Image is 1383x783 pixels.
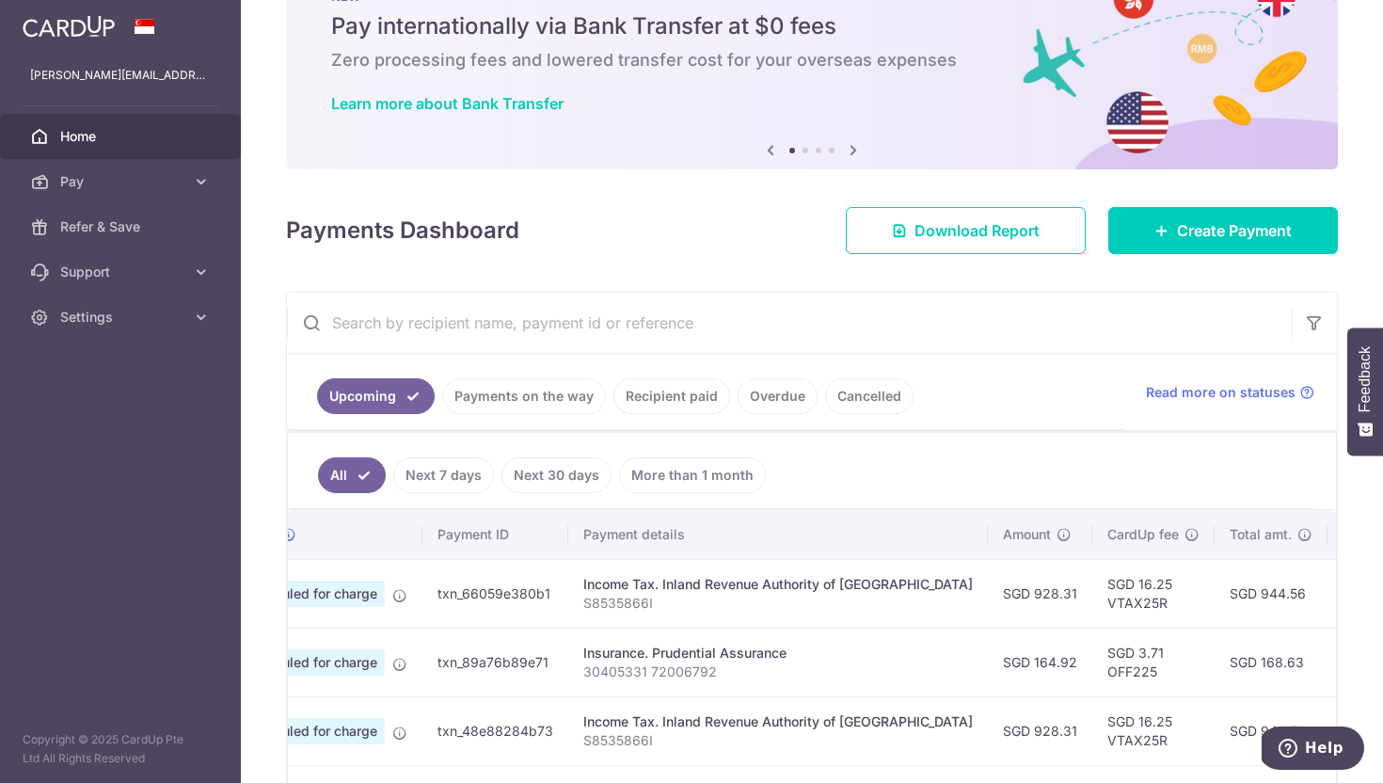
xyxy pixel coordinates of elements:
[30,66,211,85] p: [PERSON_NAME][EMAIL_ADDRESS][PERSON_NAME][PERSON_NAME][DOMAIN_NAME]
[1230,525,1292,544] span: Total amt.
[583,594,973,613] p: S8535866I
[60,217,184,236] span: Refer & Save
[286,214,519,248] h4: Payments Dashboard
[988,628,1092,696] td: SGD 164.92
[318,457,386,493] a: All
[1107,525,1179,544] span: CardUp fee
[235,581,385,607] span: Scheduled for charge
[1092,628,1215,696] td: SGD 3.71 OFF225
[331,11,1293,41] h5: Pay internationally via Bank Transfer at $0 fees
[331,49,1293,72] h6: Zero processing fees and lowered transfer cost for your overseas expenses
[583,644,973,663] div: Insurance. Prudential Assurance
[613,378,730,414] a: Recipient paid
[393,457,494,493] a: Next 7 days
[422,696,568,765] td: txn_48e88284b73
[422,628,568,696] td: txn_89a76b89e71
[619,457,766,493] a: More than 1 month
[317,378,435,414] a: Upcoming
[914,219,1040,242] span: Download Report
[287,293,1292,353] input: Search by recipient name, payment id or reference
[1146,383,1296,402] span: Read more on statuses
[738,378,818,414] a: Overdue
[1108,207,1338,254] a: Create Payment
[235,718,385,744] span: Scheduled for charge
[60,127,184,146] span: Home
[1092,696,1215,765] td: SGD 16.25 VTAX25R
[442,378,606,414] a: Payments on the way
[1262,727,1364,774] iframe: Opens a widget where you can find more information
[1092,559,1215,628] td: SGD 16.25 VTAX25R
[846,207,1086,254] a: Download Report
[583,575,973,594] div: Income Tax. Inland Revenue Authority of [GEOGRAPHIC_DATA]
[583,712,973,731] div: Income Tax. Inland Revenue Authority of [GEOGRAPHIC_DATA]
[988,559,1092,628] td: SGD 928.31
[583,731,973,750] p: S8535866I
[60,263,184,281] span: Support
[1347,328,1383,455] button: Feedback - Show survey
[422,510,568,559] th: Payment ID
[235,649,385,676] span: Scheduled for charge
[583,663,973,681] p: 30405331 72006792
[568,510,988,559] th: Payment details
[1357,346,1374,412] span: Feedback
[60,172,184,191] span: Pay
[422,559,568,628] td: txn_66059e380b1
[331,94,564,113] a: Learn more about Bank Transfer
[988,696,1092,765] td: SGD 928.31
[1003,525,1051,544] span: Amount
[501,457,612,493] a: Next 30 days
[1215,628,1327,696] td: SGD 168.63
[1177,219,1292,242] span: Create Payment
[1215,696,1327,765] td: SGD 944.56
[1215,559,1327,628] td: SGD 944.56
[60,308,184,327] span: Settings
[23,15,115,38] img: CardUp
[825,378,914,414] a: Cancelled
[1146,383,1314,402] a: Read more on statuses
